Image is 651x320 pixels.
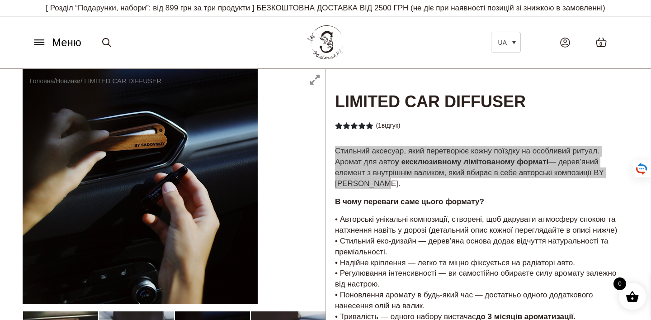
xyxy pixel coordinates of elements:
[498,39,507,46] span: UA
[599,40,602,48] span: 0
[613,277,626,290] span: 0
[491,32,521,53] a: UA
[30,76,161,86] nav: Breadcrumb
[52,34,81,51] span: Меню
[586,28,616,57] a: 0
[307,25,344,59] img: BY SADOVSKIY
[335,146,619,189] p: Стильний аксесуар, який перетворює кожну поїздку на особливий ритуал. Аромат для авто — дерев’яни...
[335,122,339,140] span: 1
[30,77,54,85] a: Головна
[335,197,484,206] strong: В чому переваги саме цього формату?
[378,122,382,129] span: 1
[29,34,84,51] button: Меню
[395,158,548,166] strong: у ексклюзивному лімітованому форматі
[335,122,374,129] div: Оцінено в 5.00 з 5
[56,77,80,85] a: Новинки
[335,122,374,162] span: Рейтинг з 5 на основі опитування покупця
[326,69,628,114] h1: LIMITED CAR DIFFUSER
[376,122,400,129] a: (1відгук)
